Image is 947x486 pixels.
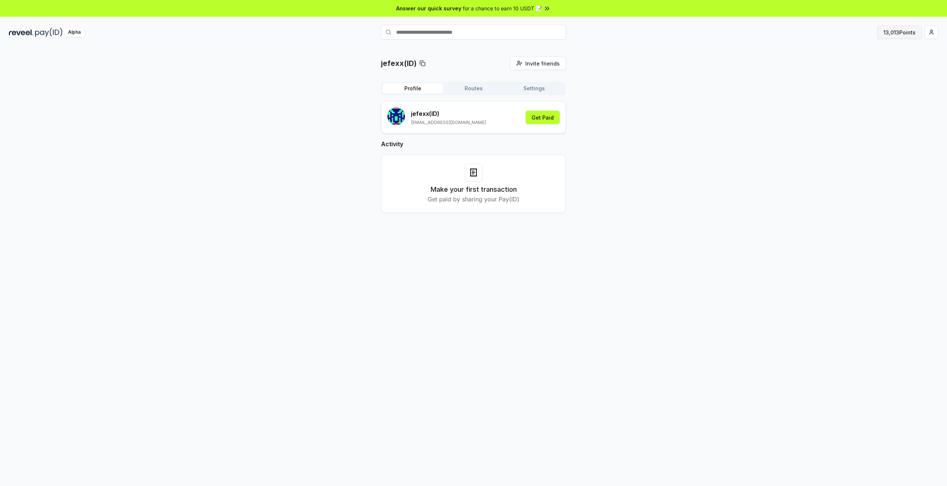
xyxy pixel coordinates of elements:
[35,28,63,37] img: pay_id
[526,111,560,124] button: Get Paid
[525,60,560,67] span: Invite friends
[504,83,565,94] button: Settings
[64,28,85,37] div: Alpha
[428,195,519,204] p: Get paid by sharing your Pay(ID)
[381,58,417,68] p: jefexx(ID)
[510,57,566,70] button: Invite friends
[877,26,922,39] button: 13,013Points
[431,184,517,195] h3: Make your first transaction
[382,83,443,94] button: Profile
[443,83,504,94] button: Routes
[396,4,461,12] span: Answer our quick survey
[411,120,486,125] p: [EMAIL_ADDRESS][DOMAIN_NAME]
[9,28,34,37] img: reveel_dark
[463,4,542,12] span: for a chance to earn 10 USDT 📝
[411,109,486,118] p: jefexx (ID)
[381,140,566,148] h2: Activity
